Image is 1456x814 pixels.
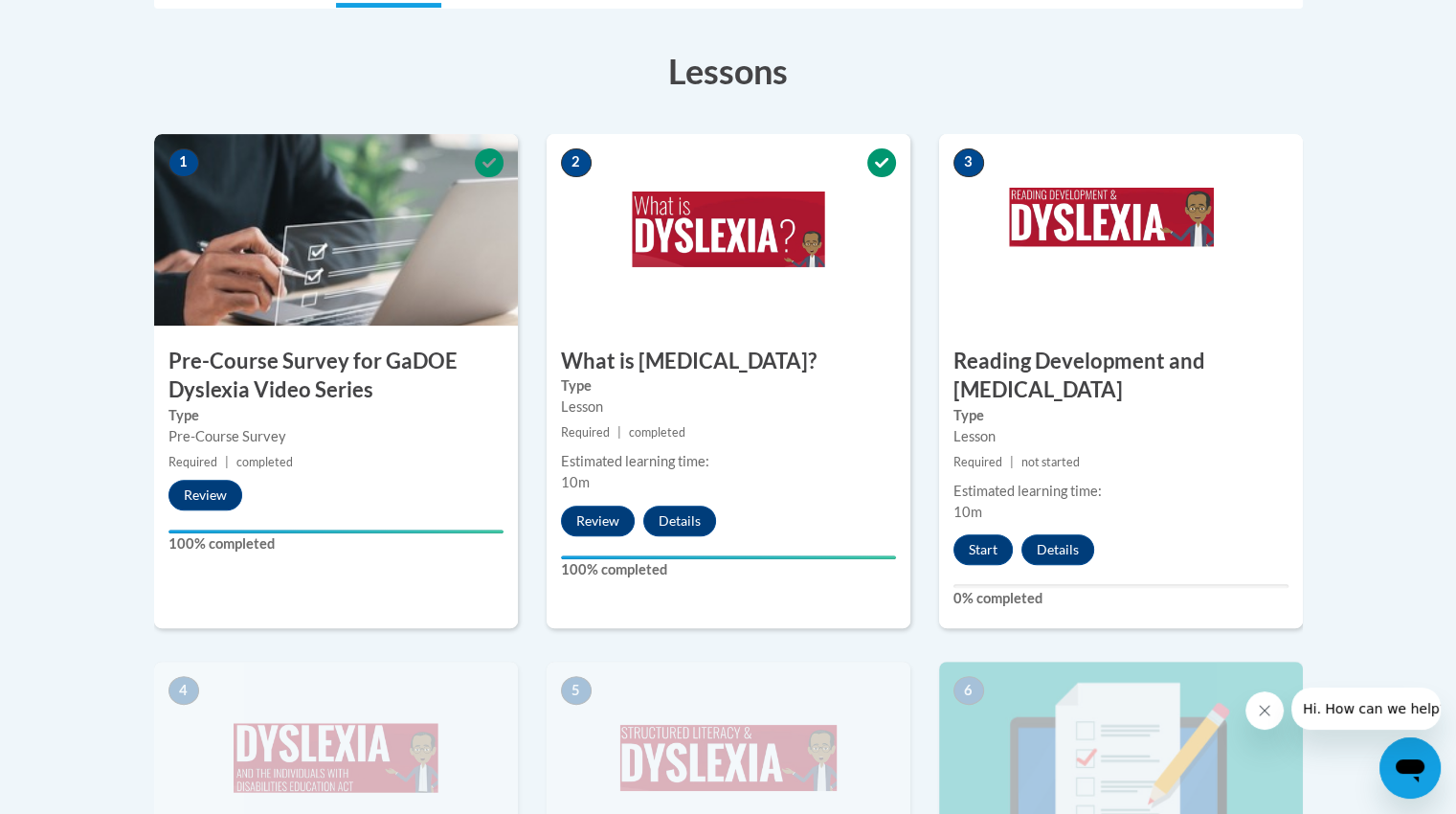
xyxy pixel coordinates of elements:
[953,426,1288,447] div: Lesson
[168,530,504,533] div: Your progress
[168,426,504,447] div: Pre-Course Survey
[154,47,1303,95] h3: Lessons
[561,506,635,536] button: Review
[939,134,1303,326] img: Course Image
[168,405,504,426] label: Type
[154,134,518,326] img: Course Image
[953,504,982,520] span: 10m
[168,533,504,554] label: 100% completed
[953,588,1288,609] label: 0% completed
[561,375,896,396] label: Type
[1379,737,1441,799] iframe: Button to launch messaging window
[1021,455,1080,469] span: not started
[953,148,984,177] span: 3
[1021,534,1094,565] button: Details
[225,455,229,469] span: |
[561,555,896,559] div: Your progress
[168,480,242,510] button: Review
[953,481,1288,502] div: Estimated learning time:
[561,451,896,472] div: Estimated learning time:
[1245,691,1284,730] iframe: Close message
[1291,688,1441,730] iframe: Message from company
[561,396,896,418] div: Lesson
[629,425,685,440] span: completed
[953,534,1013,565] button: Start
[561,676,592,705] span: 5
[168,148,199,177] span: 1
[547,134,910,326] img: Course Image
[953,455,1002,469] span: Required
[236,455,293,469] span: completed
[561,559,896,580] label: 100% completed
[953,405,1288,426] label: Type
[617,425,621,440] span: |
[953,676,984,705] span: 6
[547,347,910,376] h3: What is [MEDICAL_DATA]?
[561,148,592,177] span: 2
[939,347,1303,406] h3: Reading Development and [MEDICAL_DATA]
[1010,455,1014,469] span: |
[154,347,518,406] h3: Pre-Course Survey for GaDOE Dyslexia Video Series
[168,676,199,705] span: 4
[561,425,610,440] span: Required
[11,13,155,29] span: Hi. How can we help?
[643,506,716,536] button: Details
[168,455,217,469] span: Required
[561,474,590,490] span: 10m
